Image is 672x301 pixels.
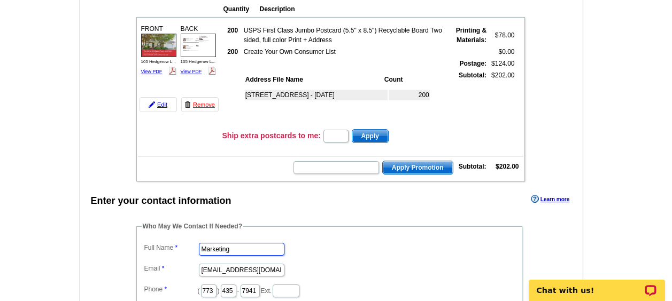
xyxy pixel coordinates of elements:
strong: 200 [227,27,238,34]
a: Learn more [531,195,569,203]
a: View PDF [181,69,202,74]
button: Apply [352,129,389,143]
td: $78.00 [488,25,515,45]
label: Email [144,264,198,273]
div: FRONT [140,22,178,78]
label: Full Name [144,243,198,252]
strong: Printing & Materials: [456,27,486,44]
strong: Subtotal: [459,72,486,79]
button: Apply Promotion [382,161,453,175]
span: Apply Promotion [383,161,453,174]
th: Address File Name [245,74,383,85]
td: $202.00 [488,70,515,125]
h3: Ship extra postcards to me: [222,131,321,140]
th: Count [384,74,430,85]
td: 200 [389,90,430,100]
img: small-thumb.jpg [141,34,176,57]
span: 105 Hedgerow L... [181,59,215,64]
img: trashcan-icon.gif [184,101,191,108]
label: Phone [144,284,198,294]
img: pdf_logo.png [168,67,176,75]
a: View PDF [141,69,163,74]
img: pencil-icon.gif [149,101,155,108]
span: Apply [352,130,388,142]
img: small-thumb.jpg [181,34,216,57]
th: Quantity [223,4,258,14]
strong: Postage: [459,60,486,67]
span: 105 Hedgerow L... [141,59,176,64]
td: $0.00 [488,46,515,57]
td: USPS First Class Jumbo Postcard (5.5" x 8.5") Recyclable Board Two sided, full color Print + Address [243,25,445,45]
td: $124.00 [488,58,515,69]
a: Edit [140,97,177,112]
legend: Who May We Contact If Needed? [142,221,243,231]
strong: $202.00 [496,163,519,170]
td: [STREET_ADDRESS] - [DATE] [245,90,388,100]
td: Create Your Own Consumer List [243,46,445,57]
div: Enter your contact information [91,194,231,208]
strong: Subtotal: [459,163,486,170]
strong: 200 [227,48,238,56]
div: BACK [179,22,218,78]
a: Remove [181,97,219,112]
th: Description [259,4,455,14]
iframe: LiveChat chat widget [522,267,672,301]
dd: ( ) - Ext. [142,282,517,298]
img: pdf_logo.png [208,67,216,75]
